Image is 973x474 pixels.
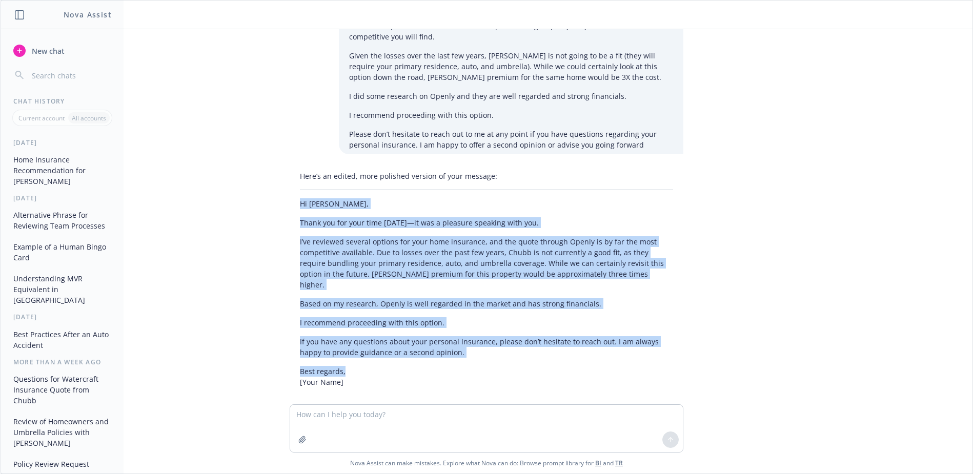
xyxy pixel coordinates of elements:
[300,236,673,290] p: I’ve reviewed several options for your home insurance, and the quote through Openly is by far the...
[1,194,124,202] div: [DATE]
[9,238,115,266] button: Example of a Human Bingo Card
[9,413,115,451] button: Review of Homeowners and Umbrella Policies with [PERSON_NAME]
[72,114,106,122] p: All accounts
[349,20,673,42] p: I reviewed options for the home and this option through Openly is by far the most competitive you...
[9,326,115,354] button: Best Practices After an Auto Accident
[300,217,673,228] p: Thank you for your time [DATE]—it was a pleasure speaking with you.
[1,138,124,147] div: [DATE]
[615,459,623,467] a: TR
[1,313,124,321] div: [DATE]
[9,151,115,190] button: Home Insurance Recommendation for [PERSON_NAME]
[30,46,65,56] span: New chat
[300,336,673,358] p: If you have any questions about your personal insurance, please don’t hesitate to reach out. I am...
[64,9,112,20] h1: Nova Assist
[9,207,115,234] button: Alternative Phrase for Reviewing Team Processes
[1,358,124,366] div: More than a week ago
[1,97,124,106] div: Chat History
[349,50,673,83] p: Given the losses over the last few years, [PERSON_NAME] is not going to be a fit (they will requi...
[349,110,673,120] p: I recommend proceeding with this option.
[9,370,115,409] button: Questions for Watercraft Insurance Quote from Chubb
[9,42,115,60] button: New chat
[595,459,601,467] a: BI
[300,366,673,387] p: Best regards, [Your Name]
[5,452,968,473] span: Nova Assist can make mistakes. Explore what Nova can do: Browse prompt library for and
[349,129,673,150] p: Please don’t hesitate to reach out to me at any point if you have questions regarding your person...
[18,114,65,122] p: Current account
[9,270,115,308] button: Understanding MVR Equivalent in [GEOGRAPHIC_DATA]
[300,317,673,328] p: I recommend proceeding with this option.
[349,91,673,101] p: I did some research on Openly and they are well regarded and strong financials.
[9,456,115,472] button: Policy Review Request
[30,68,111,83] input: Search chats
[300,298,673,309] p: Based on my research, Openly is well regarded in the market and has strong financials.
[300,198,673,209] p: Hi [PERSON_NAME],
[300,171,673,181] p: Here’s an edited, more polished version of your message:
